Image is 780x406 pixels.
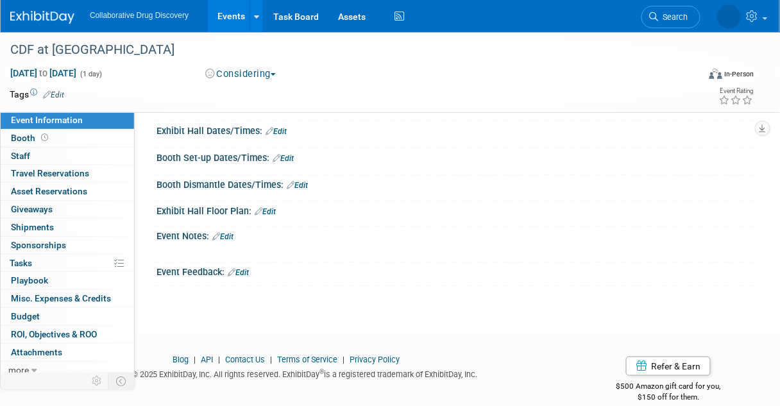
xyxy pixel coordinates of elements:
img: Format-Inperson.png [709,69,722,79]
div: Event Feedback: [157,262,754,279]
a: Edit [228,268,249,277]
span: [DATE] [DATE] [10,67,77,79]
span: Collaborative Drug Discovery [90,11,189,20]
span: Playbook [11,275,48,285]
a: Edit [266,127,287,136]
a: Sponsorships [1,237,134,254]
div: Event Rating [719,88,754,94]
span: | [191,355,199,364]
span: to [37,68,49,78]
img: ExhibitDay [10,11,74,24]
a: Edit [43,90,64,99]
a: Terms of Service [278,355,338,364]
a: Budget [1,308,134,325]
div: Exhibit Hall Dates/Times: [157,121,754,138]
a: Playbook [1,272,134,289]
div: Event Format [647,67,755,86]
a: Search [641,6,700,28]
a: Attachments [1,344,134,361]
div: Copyright © 2025 ExhibitDay, Inc. All rights reserved. ExhibitDay is a registered trademark of Ex... [10,366,563,380]
div: Booth Dismantle Dates/Times: [157,175,754,192]
div: In-Person [724,69,754,79]
sup: ® [320,368,325,375]
td: Personalize Event Tab Strip [86,373,108,389]
a: Asset Reservations [1,183,134,200]
a: Blog [173,355,189,364]
div: CDF at [GEOGRAPHIC_DATA] [6,38,691,62]
span: Misc. Expenses & Credits [11,293,111,303]
span: Staff [11,151,30,161]
div: Event Notes: [157,226,754,243]
a: Privacy Policy [350,355,400,364]
span: | [340,355,348,364]
td: Tags [10,88,64,101]
a: Edit [212,232,233,241]
a: Giveaways [1,201,134,218]
span: Shipments [11,222,54,232]
span: Sponsorships [11,240,66,250]
span: Event Information [11,115,83,125]
a: Edit [287,181,308,190]
span: ROI, Objectives & ROO [11,329,97,339]
div: Exhibit Hall Floor Plan: [157,201,754,218]
span: | [267,355,276,364]
a: API [201,355,214,364]
a: Tasks [1,255,134,272]
div: $500 Amazon gift card for you, [582,373,754,402]
span: Search [659,12,688,22]
a: Contact Us [226,355,266,364]
span: Travel Reservations [11,168,89,178]
span: more [8,365,29,375]
span: Booth [11,133,51,143]
span: Budget [11,311,40,321]
img: Amanda Briggs [717,4,742,29]
span: (1 day) [79,70,102,78]
div: $150 off for them. [582,392,754,403]
span: | [216,355,224,364]
a: Shipments [1,219,134,236]
div: Booth Set-up Dates/Times: [157,148,754,165]
td: Toggle Event Tabs [108,373,135,389]
a: Event Information [1,112,134,129]
a: Refer & Earn [626,357,711,376]
a: more [1,362,134,379]
a: Edit [255,207,276,216]
a: Travel Reservations [1,165,134,182]
span: Booth not reserved yet [38,133,51,142]
a: ROI, Objectives & ROO [1,326,134,343]
a: Booth [1,130,134,147]
span: Attachments [11,347,62,357]
a: Edit [273,154,294,163]
a: Staff [1,148,134,165]
span: Tasks [10,258,32,268]
button: Considering [201,67,281,81]
span: Asset Reservations [11,186,87,196]
a: Misc. Expenses & Credits [1,290,134,307]
span: Giveaways [11,204,53,214]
